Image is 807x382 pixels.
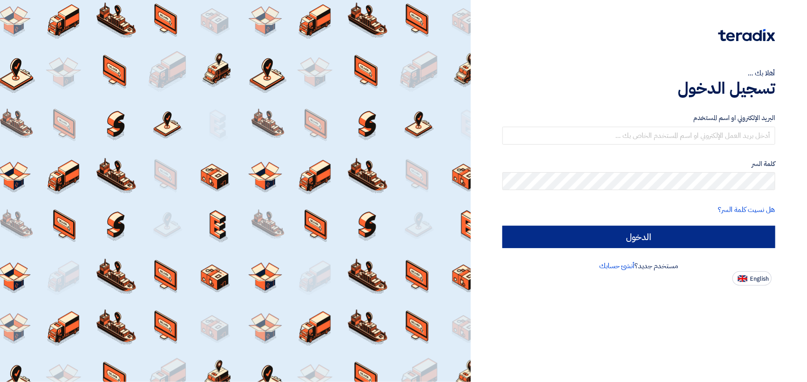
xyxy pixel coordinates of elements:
[733,271,772,286] button: English
[718,29,775,42] img: Teradix logo
[502,226,775,248] input: الدخول
[502,68,775,79] div: أهلا بك ...
[599,261,634,271] a: أنشئ حسابك
[502,113,775,123] label: البريد الإلكتروني او اسم المستخدم
[738,275,748,282] img: en-US.png
[750,276,769,282] span: English
[502,159,775,169] label: كلمة السر
[718,204,775,215] a: هل نسيت كلمة السر؟
[502,79,775,98] h1: تسجيل الدخول
[502,127,775,145] input: أدخل بريد العمل الإلكتروني او اسم المستخدم الخاص بك ...
[502,261,775,271] div: مستخدم جديد؟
